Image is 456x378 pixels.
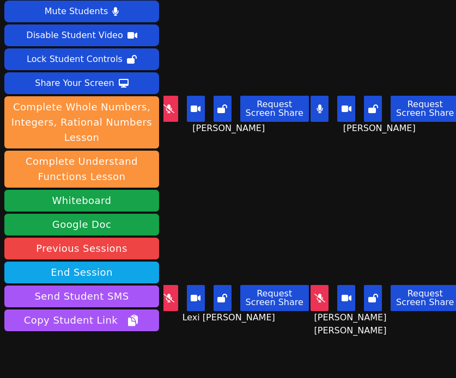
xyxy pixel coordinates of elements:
[4,214,159,236] a: Google Doc
[4,309,159,331] button: Copy Student Link
[4,286,159,307] button: Send Student SMS
[4,24,159,46] button: Disable Student Video
[4,96,159,148] button: Complete Whole Numbers, Integers, Rational Numbers Lesson
[343,122,418,135] span: [PERSON_NAME]
[35,75,114,92] div: Share Your Screen
[240,96,309,122] button: Request Screen Share
[314,311,448,337] span: [PERSON_NAME] [PERSON_NAME]
[4,1,159,22] button: Mute Students
[45,3,108,20] div: Mute Students
[192,122,267,135] span: [PERSON_NAME]
[24,313,139,328] span: Copy Student Link
[27,51,123,68] div: Lock Student Controls
[4,72,159,94] button: Share Your Screen
[183,311,278,324] span: Lexi [PERSON_NAME]
[4,151,159,188] button: Complete Understand Functions Lesson
[240,285,309,311] button: Request Screen Share
[26,27,123,44] div: Disable Student Video
[4,190,159,212] button: Whiteboard
[4,48,159,70] button: Lock Student Controls
[4,262,159,283] button: End Session
[4,238,159,259] a: Previous Sessions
